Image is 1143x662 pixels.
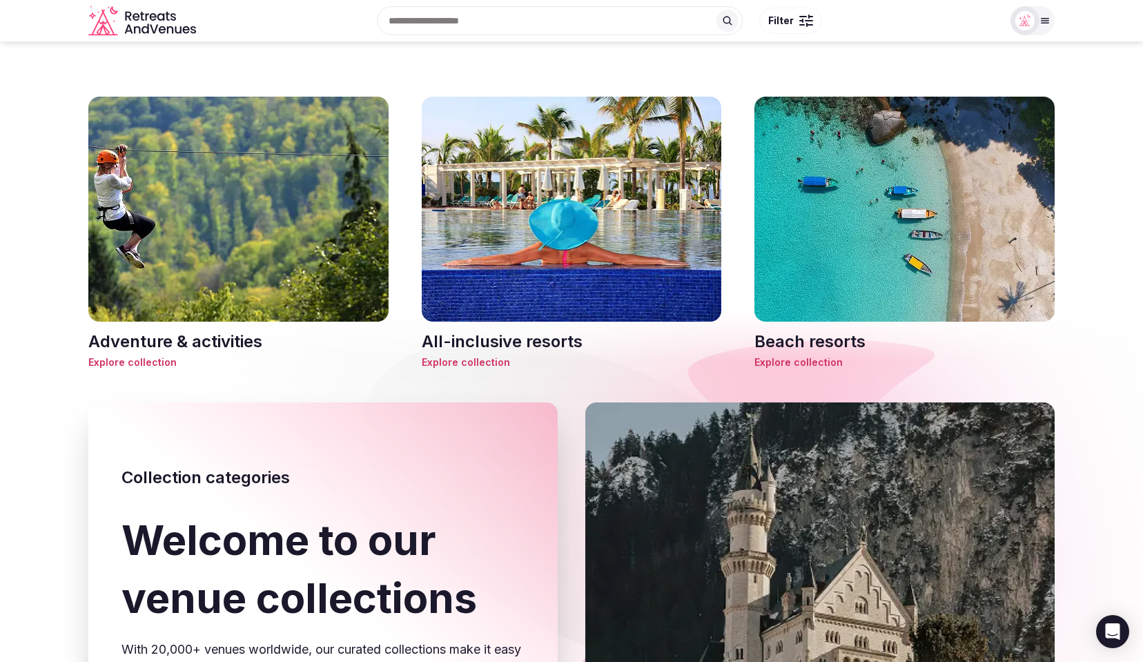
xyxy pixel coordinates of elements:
a: All-inclusive resortsAll-inclusive resortsExplore collection [422,97,722,369]
span: Explore collection [422,356,722,369]
span: Filter [768,14,794,28]
h1: Welcome to our venue collections [121,511,525,627]
a: Beach resortsBeach resortsExplore collection [754,97,1055,369]
a: Adventure & activitiesAdventure & activitiesExplore collection [88,97,389,369]
h3: Beach resorts [754,330,1055,353]
img: miaceralde [1015,11,1035,30]
span: Explore collection [754,356,1055,369]
a: Visit the homepage [88,6,199,37]
img: Adventure & activities [88,97,389,322]
svg: Retreats and Venues company logo [88,6,199,37]
h3: All-inclusive resorts [422,330,722,353]
h2: Collection categories [121,466,525,489]
div: Open Intercom Messenger [1096,615,1129,648]
img: Beach resorts [754,97,1055,322]
span: Explore collection [88,356,389,369]
h3: Adventure & activities [88,330,389,353]
button: Filter [759,8,822,34]
img: All-inclusive resorts [422,97,722,322]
